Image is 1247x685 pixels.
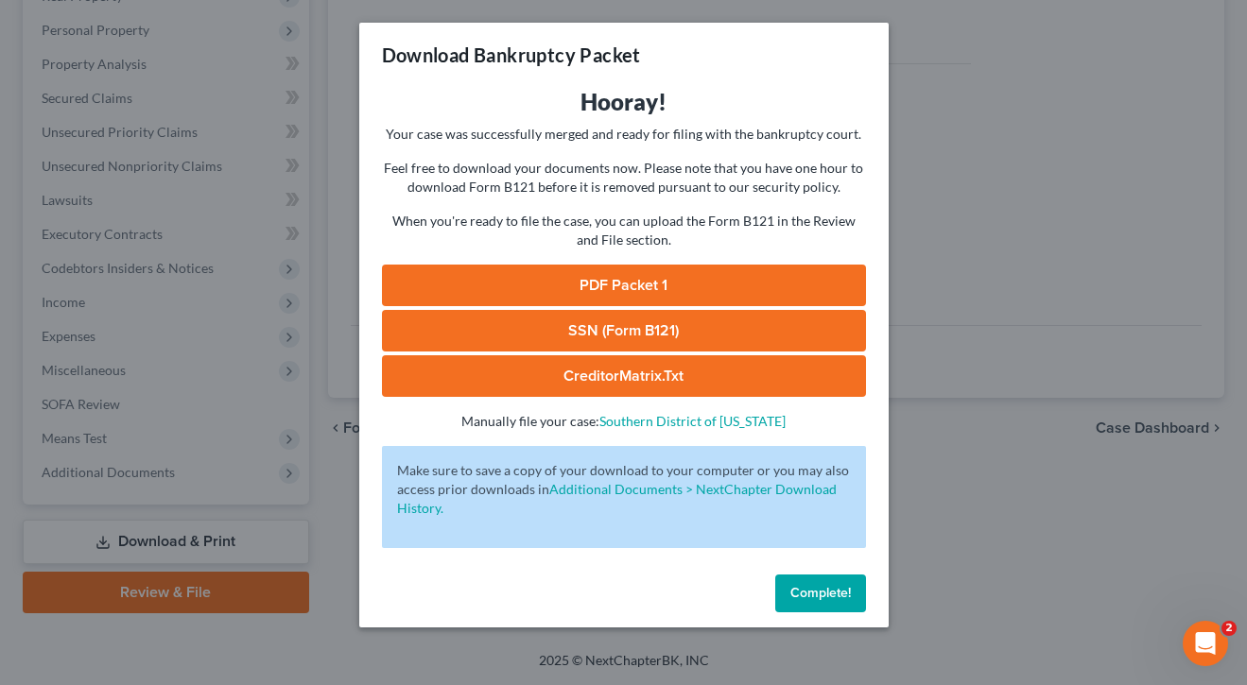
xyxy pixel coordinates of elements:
h3: Hooray! [382,87,866,117]
p: Feel free to download your documents now. Please note that you have one hour to download Form B12... [382,159,866,197]
a: PDF Packet 1 [382,265,866,306]
span: Complete! [790,585,851,601]
p: Your case was successfully merged and ready for filing with the bankruptcy court. [382,125,866,144]
a: Southern District of [US_STATE] [599,413,786,429]
a: Additional Documents > NextChapter Download History. [397,481,837,516]
a: SSN (Form B121) [382,310,866,351]
iframe: Intercom live chat [1183,621,1228,666]
p: When you're ready to file the case, you can upload the Form B121 in the Review and File section. [382,212,866,249]
a: CreditorMatrix.txt [382,355,866,397]
p: Manually file your case: [382,412,866,431]
button: Complete! [775,574,866,612]
p: Make sure to save a copy of your download to your computer or you may also access prior downloads in [397,461,851,518]
h3: Download Bankruptcy Packet [382,42,641,68]
span: 2 [1221,621,1237,636]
